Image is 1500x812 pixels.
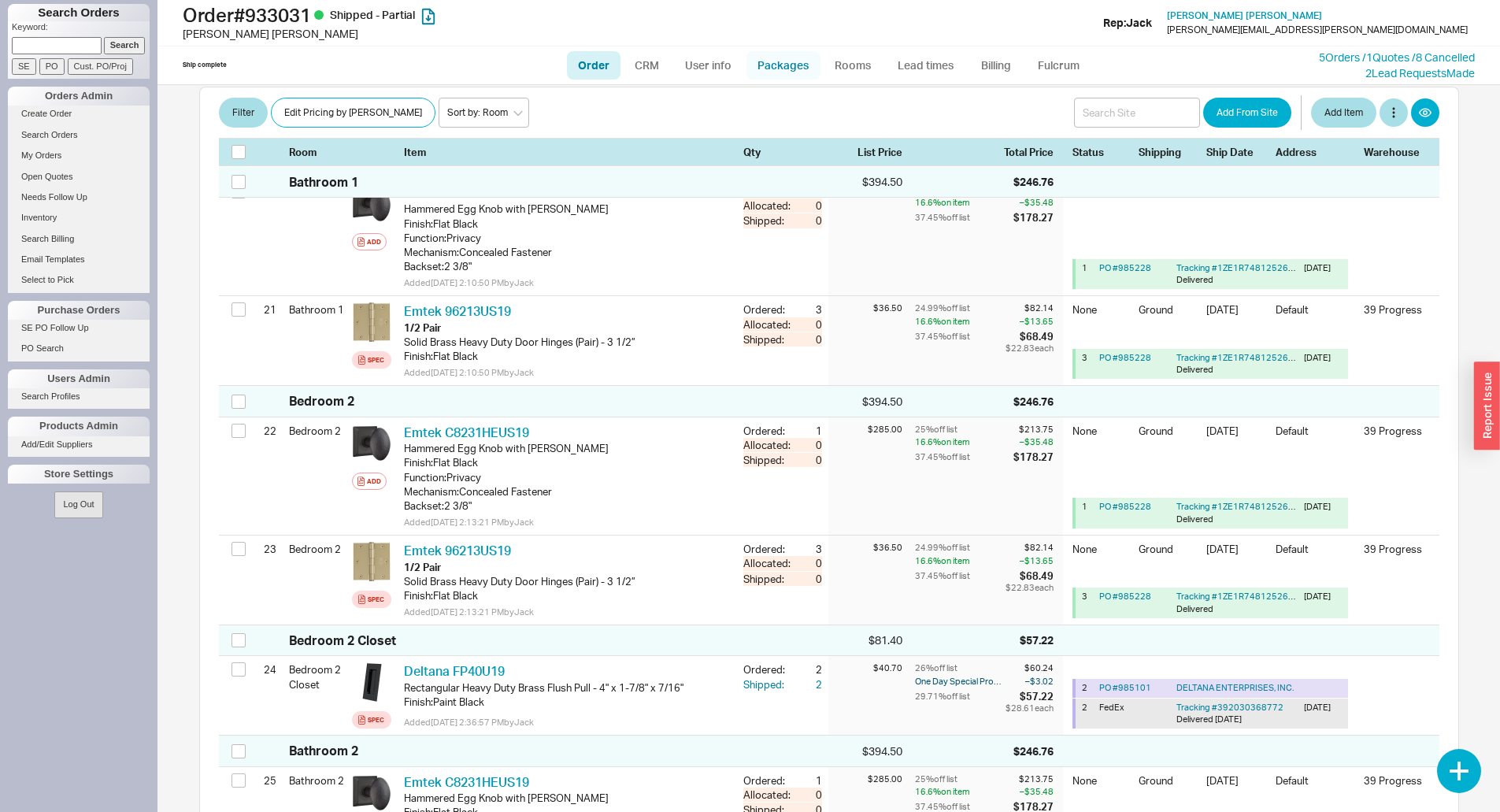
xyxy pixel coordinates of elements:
[257,417,276,444] div: 22
[257,536,276,562] div: 23
[404,791,731,805] div: Hammered Egg Knob with [PERSON_NAME]
[746,51,820,80] a: Packages
[352,184,391,224] img: rvp1mmxhvh-2024-02-26T201547Z-8131HEUS19_EM_KO_kuoitz
[1304,352,1342,376] div: [DATE]
[794,788,822,802] div: 0
[8,209,150,226] a: Inventory
[743,542,794,556] div: Ordered:
[289,417,346,444] div: Bedroom 2
[1099,702,1124,713] span: FedEx
[404,680,731,695] div: Rectangular Heavy Duty Brass Flush Pull - 4" x 1-7/8" x 7/16"
[794,542,822,556] div: 3
[404,606,731,618] div: Added [DATE] 2:13:21 PM by Jack
[404,516,731,528] div: Added [DATE] 2:13:21 PM by Jack
[1006,542,1054,554] div: $82.14
[257,296,276,323] div: 21
[624,51,670,80] a: CRM
[352,711,391,729] a: Spec
[8,4,150,21] h1: Search Orders
[68,58,133,75] input: Cust. PO/Proj
[915,210,1010,224] div: 37.45 % off list
[1139,184,1197,248] div: Ground
[1364,146,1427,160] div: Warehouse
[743,146,822,160] div: Qty
[1082,682,1093,694] div: 2
[8,272,150,288] a: Select to Pick
[8,169,150,185] a: Open Quotes
[21,192,87,202] span: Needs Follow Up
[404,259,731,273] div: Backset : 2 3/8"
[183,61,227,69] div: Ship complete
[794,302,822,317] div: 3
[8,417,150,436] div: Products Admin
[404,695,731,709] div: Finish : Paint Black
[8,369,150,388] div: Users Admin
[794,572,822,586] div: 0
[743,677,794,691] div: Shipped:
[368,354,384,366] div: Spec
[1004,146,1063,160] div: Total Price
[404,202,731,216] div: Hammered Egg Knob with [PERSON_NAME]
[404,349,731,363] div: Finish : Flat Black
[8,87,150,106] div: Orders Admin
[404,774,529,790] a: Emtek C8231HEUS19
[1206,542,1266,577] div: [DATE]
[915,675,1002,688] div: One Day Special Promotion
[915,424,1010,436] div: 25 % off list
[915,569,1002,583] div: 37.45 % off list
[219,98,268,128] button: Filter
[828,542,902,554] div: $36.50
[289,656,346,697] div: Bedroom 2 Closet
[743,302,794,317] div: Ordered:
[567,51,620,80] a: Order
[1006,703,1054,713] div: $28.61 each
[1013,436,1054,448] div: – $35.48
[743,556,794,570] div: Allocated:
[794,424,822,438] div: 1
[404,543,511,558] a: Emtek 96213US19
[794,773,822,788] div: 1
[1020,632,1054,648] div: $57.22
[915,662,1002,674] div: 26 % off list
[1203,98,1291,128] button: Add From Site
[404,321,731,335] div: 1/2 Pair
[915,785,1010,798] div: 16.6 % on item
[1276,184,1354,248] div: Default
[743,662,794,677] div: Ordered:
[12,58,36,75] input: SE
[404,588,731,603] div: Finish : Flat Black
[1206,302,1266,338] div: [DATE]
[289,767,346,794] div: Bathroom 2
[8,465,150,484] div: Store Settings
[1176,364,1298,376] div: Delivered
[1364,542,1427,556] div: 39 Progress
[1276,146,1354,160] div: Address
[8,231,150,247] a: Search Billing
[1082,702,1093,726] div: 2
[828,773,902,785] div: $285.00
[1082,352,1093,376] div: 3
[743,677,822,691] button: Shipped:2
[404,470,731,484] div: Function : Privacy
[352,424,391,463] img: rvp1mmxhvh-2024-02-26T201547Z-8131HEUS19_EM_KO_kuoitz
[1176,702,1283,713] a: Tracking #392030368772
[1006,689,1054,703] div: $57.22
[289,173,358,191] div: Bathroom 1
[39,58,65,75] input: PO
[1319,50,1475,64] a: 5Orders /1Quotes /8 Cancelled
[1304,702,1342,726] div: [DATE]
[969,51,1024,80] a: Billing
[743,572,794,586] div: Shipped:
[1176,501,1316,512] a: Tracking #1ZE1R7481252640547
[794,662,822,677] div: 2
[1006,675,1054,688] div: – $3.02
[352,233,387,250] button: Add
[404,276,731,289] div: Added [DATE] 2:10:50 PM by Jack
[915,196,1010,209] div: 16.6 % on item
[1099,501,1151,512] a: PO #985228
[257,767,276,794] div: 25
[743,198,794,213] div: Allocated:
[794,198,822,213] div: 0
[1176,514,1298,525] div: Delivered
[743,438,794,452] div: Allocated:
